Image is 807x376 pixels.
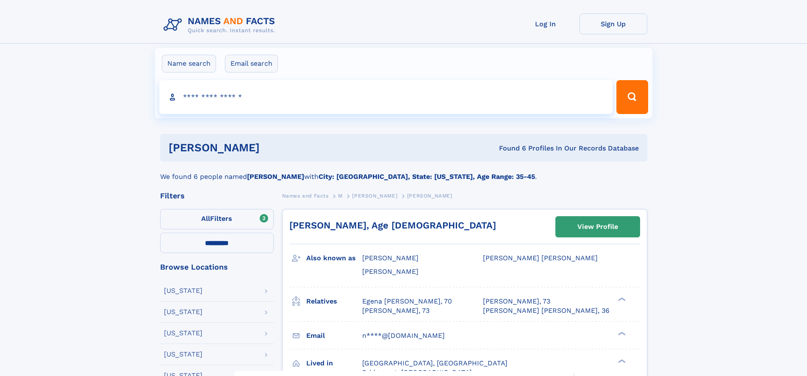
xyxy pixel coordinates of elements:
a: [PERSON_NAME], 73 [483,297,550,306]
a: M [338,190,343,201]
h3: Relatives [306,294,362,309]
div: [US_STATE] [164,330,202,337]
a: [PERSON_NAME] [352,190,397,201]
a: [PERSON_NAME], Age [DEMOGRAPHIC_DATA] [289,220,496,231]
span: [PERSON_NAME] [PERSON_NAME] [483,254,598,262]
div: [US_STATE] [164,287,202,294]
span: [PERSON_NAME] [352,193,397,199]
div: We found 6 people named with . [160,162,647,182]
h3: Lived in [306,356,362,370]
label: Email search [225,55,278,72]
div: Filters [160,192,274,200]
span: [PERSON_NAME] [362,267,419,276]
span: [PERSON_NAME] [362,254,419,262]
span: M [338,193,343,199]
div: Found 6 Profiles In Our Records Database [379,144,639,153]
div: ❯ [616,296,626,302]
h3: Email [306,329,362,343]
label: Filters [160,209,274,229]
a: Egena [PERSON_NAME], 70 [362,297,452,306]
div: ❯ [616,358,626,364]
div: Browse Locations [160,263,274,271]
input: search input [159,80,613,114]
a: Names and Facts [282,190,329,201]
a: View Profile [556,217,640,237]
span: [GEOGRAPHIC_DATA], [GEOGRAPHIC_DATA] [362,359,507,367]
a: [PERSON_NAME], 73 [362,306,430,315]
button: Search Button [616,80,648,114]
div: View Profile [577,217,618,237]
label: Name search [162,55,216,72]
b: [PERSON_NAME] [247,173,304,181]
a: Sign Up [580,14,647,34]
span: All [201,214,210,223]
a: Log In [512,14,580,34]
a: [PERSON_NAME] [PERSON_NAME], 36 [483,306,610,315]
b: City: [GEOGRAPHIC_DATA], State: [US_STATE], Age Range: 35-45 [319,173,535,181]
div: [US_STATE] [164,309,202,315]
span: [PERSON_NAME] [407,193,452,199]
div: [US_STATE] [164,351,202,358]
img: Logo Names and Facts [160,14,282,36]
div: ❯ [616,331,626,336]
h1: [PERSON_NAME] [169,142,380,153]
h3: Also known as [306,251,362,265]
